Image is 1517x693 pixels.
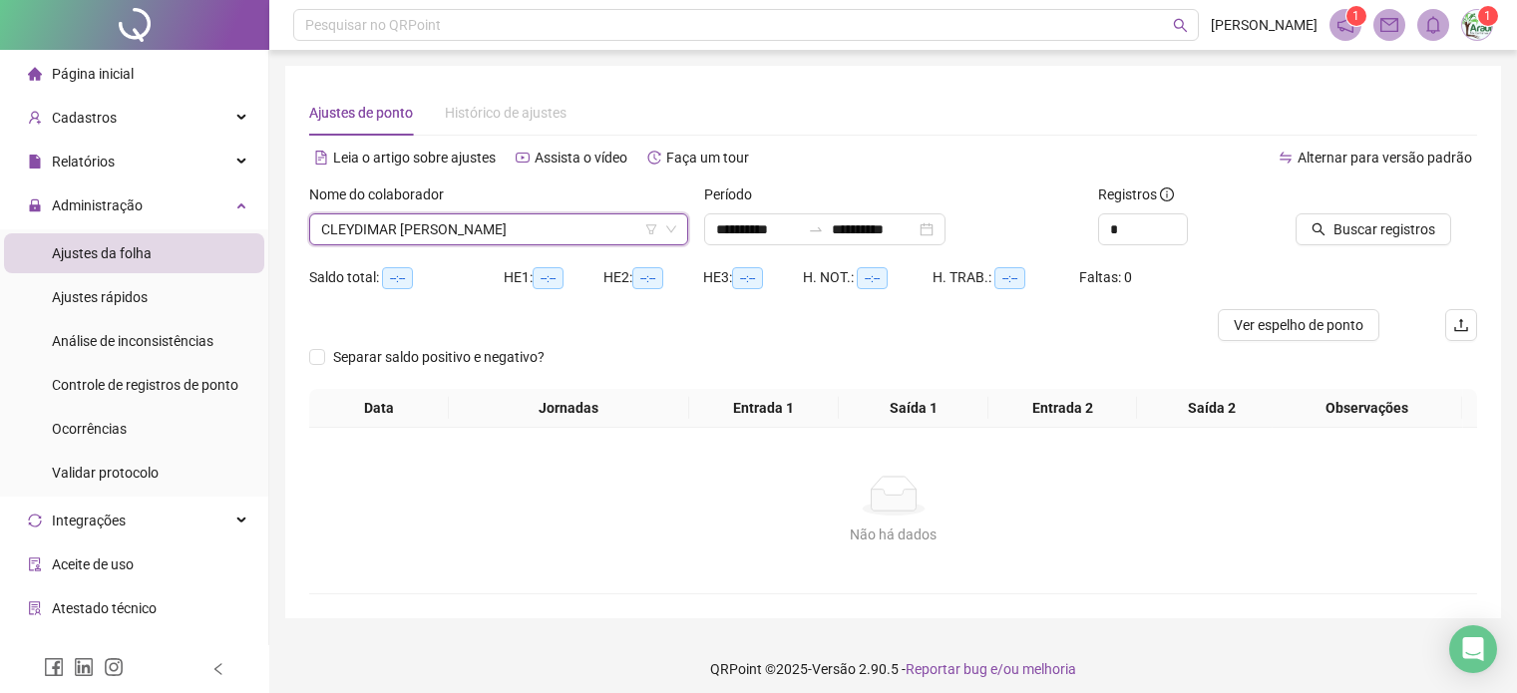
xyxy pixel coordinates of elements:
[933,266,1078,289] div: H. TRAB.:
[1079,269,1132,285] span: Faltas: 0
[52,513,126,528] span: Integrações
[703,266,803,289] div: HE 3:
[1449,625,1497,673] div: Open Intercom Messenger
[1279,151,1293,165] span: swap
[535,150,627,166] span: Assista o vídeo
[906,661,1076,677] span: Reportar bug e/ou melhoria
[52,66,134,82] span: Página inicial
[994,267,1025,289] span: --:--
[52,197,143,213] span: Administração
[74,657,94,677] span: linkedin
[1453,317,1469,333] span: upload
[704,183,765,205] label: Período
[1312,222,1326,236] span: search
[1424,16,1442,34] span: bell
[445,102,567,124] div: Histórico de ajustes
[28,155,42,169] span: file
[52,644,141,660] span: Gerar QRCode
[988,389,1138,428] th: Entrada 2
[104,657,124,677] span: instagram
[52,110,117,126] span: Cadastros
[314,151,328,165] span: file-text
[44,657,64,677] span: facebook
[52,465,159,481] span: Validar protocolo
[1484,9,1491,23] span: 1
[533,267,564,289] span: --:--
[632,267,663,289] span: --:--
[52,289,148,305] span: Ajustes rápidos
[1346,6,1366,26] sup: 1
[333,523,1453,545] div: Não há dados
[1333,218,1435,240] span: Buscar registros
[732,267,763,289] span: --:--
[449,389,689,428] th: Jornadas
[812,661,856,677] span: Versão
[1273,389,1463,428] th: Observações
[808,221,824,237] span: to
[504,266,603,289] div: HE 1:
[1462,10,1492,40] img: 39894
[382,267,413,289] span: --:--
[28,111,42,125] span: user-add
[52,421,127,437] span: Ocorrências
[1098,183,1174,205] span: Registros
[309,183,457,205] label: Nome do colaborador
[28,601,42,615] span: solution
[1218,309,1379,341] button: Ver espelho de ponto
[1160,187,1174,201] span: info-circle
[857,267,888,289] span: --:--
[52,377,238,393] span: Controle de registros de ponto
[1281,397,1455,419] span: Observações
[1352,9,1359,23] span: 1
[645,223,657,235] span: filter
[603,266,703,289] div: HE 2:
[321,214,676,244] span: CLEYDIMAR HELI MOREIRA
[333,150,496,166] span: Leia o artigo sobre ajustes
[309,102,413,124] div: Ajustes de ponto
[309,389,449,428] th: Data
[28,514,42,527] span: sync
[516,151,530,165] span: youtube
[52,154,115,170] span: Relatórios
[52,556,134,572] span: Aceite de uso
[1380,16,1398,34] span: mail
[52,600,157,616] span: Atestado técnico
[808,221,824,237] span: swap-right
[1234,314,1363,336] span: Ver espelho de ponto
[1211,14,1318,36] span: [PERSON_NAME]
[28,67,42,81] span: home
[1298,150,1472,166] span: Alternar para versão padrão
[666,150,749,166] span: Faça um tour
[52,333,213,349] span: Análise de inconsistências
[839,389,988,428] th: Saída 1
[1173,18,1188,33] span: search
[1137,389,1287,428] th: Saída 2
[52,245,152,261] span: Ajustes da folha
[28,557,42,571] span: audit
[689,389,839,428] th: Entrada 1
[325,346,553,368] span: Separar saldo positivo e negativo?
[28,198,42,212] span: lock
[309,266,504,289] div: Saldo total:
[211,662,225,676] span: left
[803,266,933,289] div: H. NOT.:
[647,151,661,165] span: history
[1336,16,1354,34] span: notification
[1478,6,1498,26] sup: Atualize o seu contato no menu Meus Dados
[1296,213,1451,245] button: Buscar registros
